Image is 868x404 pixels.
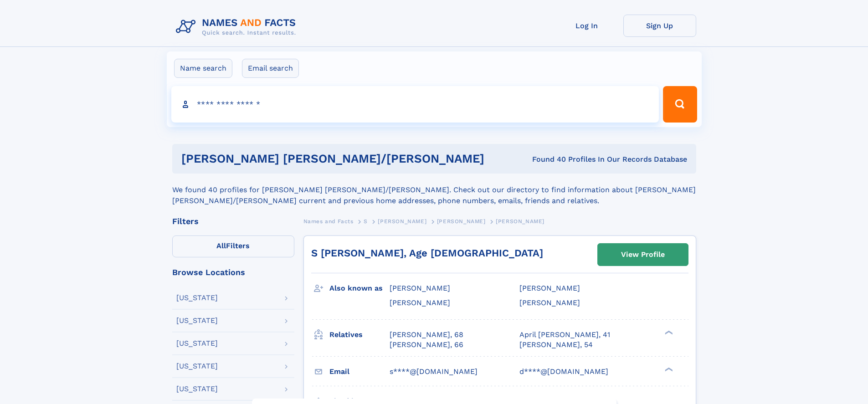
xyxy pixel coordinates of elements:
[176,317,218,324] div: [US_STATE]
[390,298,450,307] span: [PERSON_NAME]
[550,15,623,37] a: Log In
[311,247,543,259] a: S [PERSON_NAME], Age [DEMOGRAPHIC_DATA]
[174,59,232,78] label: Name search
[216,241,226,250] span: All
[437,215,486,227] a: [PERSON_NAME]
[496,218,544,225] span: [PERSON_NAME]
[378,215,426,227] a: [PERSON_NAME]
[176,385,218,393] div: [US_STATE]
[172,217,294,225] div: Filters
[329,327,390,343] h3: Relatives
[176,294,218,302] div: [US_STATE]
[519,340,593,350] a: [PERSON_NAME], 54
[623,15,696,37] a: Sign Up
[172,15,303,39] img: Logo Names and Facts
[181,153,508,164] h1: [PERSON_NAME] [PERSON_NAME]/[PERSON_NAME]
[378,218,426,225] span: [PERSON_NAME]
[172,268,294,276] div: Browse Locations
[176,340,218,347] div: [US_STATE]
[303,215,354,227] a: Names and Facts
[329,364,390,379] h3: Email
[364,218,368,225] span: S
[519,330,610,340] a: April [PERSON_NAME], 41
[390,330,463,340] a: [PERSON_NAME], 68
[390,284,450,292] span: [PERSON_NAME]
[242,59,299,78] label: Email search
[437,218,486,225] span: [PERSON_NAME]
[663,366,673,372] div: ❯
[172,235,294,257] label: Filters
[598,244,688,266] a: View Profile
[508,154,687,164] div: Found 40 Profiles In Our Records Database
[390,340,463,350] a: [PERSON_NAME], 66
[663,329,673,335] div: ❯
[621,244,665,265] div: View Profile
[663,86,697,123] button: Search Button
[519,284,580,292] span: [PERSON_NAME]
[364,215,368,227] a: S
[176,363,218,370] div: [US_STATE]
[172,174,696,206] div: We found 40 profiles for [PERSON_NAME] [PERSON_NAME]/[PERSON_NAME]. Check out our directory to fi...
[171,86,659,123] input: search input
[519,298,580,307] span: [PERSON_NAME]
[329,281,390,296] h3: Also known as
